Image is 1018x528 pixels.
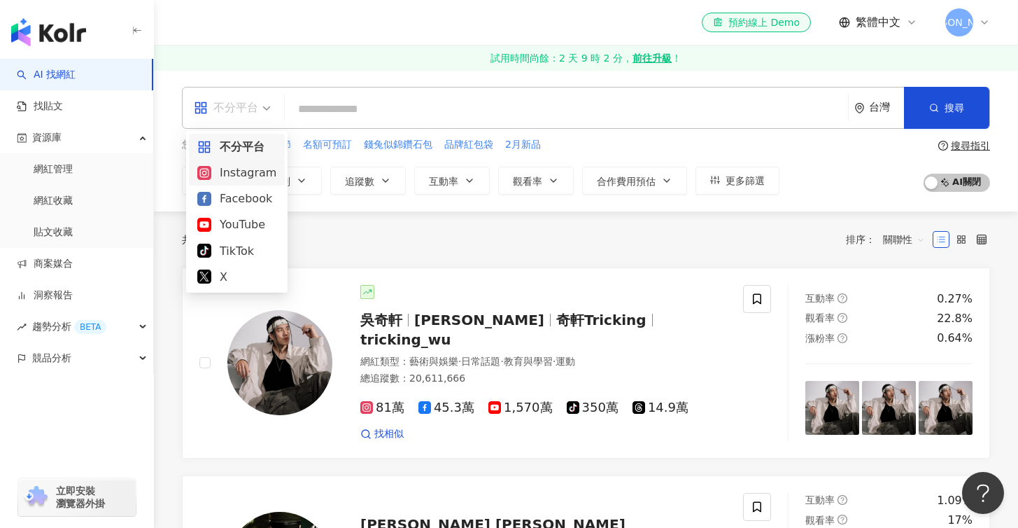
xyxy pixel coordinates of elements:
[805,333,835,344] span: 漲粉率
[444,138,493,152] span: 品牌紅包袋
[197,138,276,155] div: 不分平台
[632,51,672,65] strong: 前往升級
[17,322,27,332] span: rise
[856,15,900,30] span: 繁體中文
[429,176,458,187] span: 互動率
[805,293,835,304] span: 互動率
[805,381,859,435] img: post-image
[360,331,451,348] span: tricking_wu
[702,13,811,32] a: 預約線上 Demo
[488,401,553,415] span: 1,570萬
[937,291,973,307] div: 0.27%
[837,293,847,303] span: question-circle
[18,478,136,516] a: chrome extension立即安裝 瀏覽器外掛
[632,401,688,415] span: 14.9萬
[194,101,208,115] span: appstore
[256,167,322,195] button: 性別
[414,312,544,328] span: [PERSON_NAME]
[227,310,332,415] img: KOL Avatar
[197,190,276,207] div: Facebook
[17,99,63,113] a: 找貼文
[32,342,71,374] span: 競品分析
[726,175,765,186] span: 更多篩選
[182,167,248,195] button: 類型
[498,167,574,195] button: 觀看率
[904,87,989,129] button: 搜尋
[56,485,105,510] span: 立即安裝 瀏覽器外掛
[504,356,553,367] span: 教育與學習
[461,356,500,367] span: 日常話題
[182,268,990,459] a: KOL Avatar吳奇軒[PERSON_NAME]奇軒Trickingtricking_wu網紅類型：藝術與娛樂·日常話題·教育與學習·運動總追蹤數：20,611,66681萬45.3萬1,5...
[837,333,847,343] span: question-circle
[500,356,503,367] span: ·
[567,401,618,415] span: 350萬
[505,138,541,152] span: 2月新品
[74,320,106,334] div: BETA
[17,68,76,82] a: searchAI 找網紅
[197,268,276,286] div: X
[345,176,374,187] span: 追蹤數
[34,162,73,176] a: 網紅管理
[938,141,948,151] span: question-circle
[182,234,248,245] div: 共 筆
[414,167,490,195] button: 互動率
[883,228,925,251] span: 關聯性
[34,225,73,239] a: 貼文收藏
[869,102,904,113] div: 台灣
[197,140,211,154] span: appstore
[360,401,404,415] span: 81萬
[854,103,865,113] span: environment
[194,97,258,119] div: 不分平台
[597,176,656,187] span: 合作費用預估
[363,137,433,153] button: 錢兔似錦鑽石包
[17,289,73,303] a: 洞察報告
[947,513,973,528] div: 17%
[418,401,474,415] span: 45.3萬
[945,102,964,113] span: 搜尋
[556,312,646,328] span: 奇軒Tricking
[805,515,835,526] span: 觀看率
[837,495,847,505] span: question-circle
[360,355,726,369] div: 網紅類型 ：
[458,356,461,367] span: ·
[582,167,687,195] button: 合作費用預估
[364,138,432,152] span: 錢兔似錦鑽石包
[197,216,276,233] div: YouTube
[513,176,542,187] span: 觀看率
[360,372,726,386] div: 總追蹤數 ： 20,611,666
[805,312,835,324] span: 觀看率
[34,194,73,208] a: 網紅收藏
[409,356,458,367] span: 藝術與娛樂
[951,140,990,151] div: 搜尋指引
[374,427,404,441] span: 找相似
[32,122,62,153] span: 資源庫
[302,137,353,153] button: 名額可預訂
[303,138,352,152] span: 名額可預訂
[17,257,73,271] a: 商案媒合
[154,46,1018,71] a: 試用時間尚餘：2 天 9 時 2 分，前往升級！
[556,356,575,367] span: 運動
[197,164,276,181] div: Instagram
[837,515,847,524] span: question-circle
[197,242,276,260] div: TikTok
[713,15,800,29] div: 預約線上 Demo
[919,15,1000,30] span: [PERSON_NAME]
[805,494,835,506] span: 互動率
[553,356,556,367] span: ·
[360,427,404,441] a: 找相似
[444,137,494,153] button: 品牌紅包袋
[11,18,86,46] img: logo
[182,138,250,152] span: 您可能感興趣：
[504,137,542,153] button: 2月新品
[846,228,933,251] div: 排序：
[919,381,973,435] img: post-image
[937,311,973,326] div: 22.8%
[695,167,779,195] button: 更多篩選
[962,472,1004,514] iframe: Help Scout Beacon - Open
[862,381,916,435] img: post-image
[837,313,847,323] span: question-circle
[937,493,973,508] div: 1.09%
[22,486,50,508] img: chrome extension
[32,311,106,342] span: 趨勢分析
[330,167,406,195] button: 追蹤數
